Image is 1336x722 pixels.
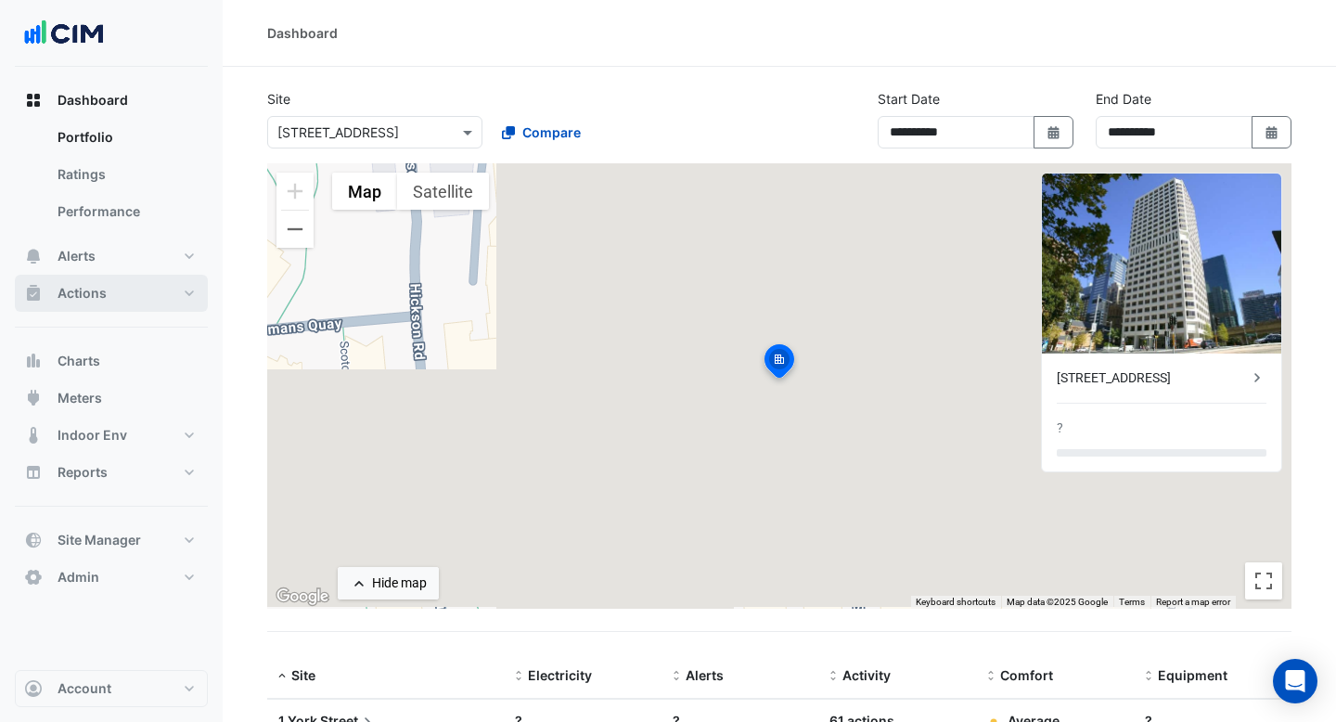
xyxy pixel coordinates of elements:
[1264,124,1280,140] fa-icon: Select Date
[15,670,208,707] button: Account
[1042,174,1281,354] img: 1 York Street
[1096,89,1151,109] label: End Date
[332,173,397,210] button: Show street map
[24,91,43,110] app-icon: Dashboard
[15,119,208,238] div: Dashboard
[338,567,439,600] button: Hide map
[15,417,208,454] button: Indoor Env
[842,667,891,683] span: Activity
[15,559,208,596] button: Admin
[916,596,996,609] button: Keyboard shortcuts
[1158,667,1227,683] span: Equipment
[24,247,43,265] app-icon: Alerts
[490,116,593,148] button: Compare
[24,463,43,482] app-icon: Reports
[759,342,800,386] img: site-pin-selected.svg
[397,173,489,210] button: Show satellite imagery
[58,352,100,370] span: Charts
[15,522,208,559] button: Site Manager
[58,91,128,110] span: Dashboard
[43,156,208,193] a: Ratings
[58,284,107,303] span: Actions
[1245,562,1282,600] button: Toggle fullscreen view
[1156,597,1230,607] a: Report a map error
[15,82,208,119] button: Dashboard
[15,275,208,312] button: Actions
[15,454,208,491] button: Reports
[267,23,338,43] div: Dashboard
[291,667,315,683] span: Site
[272,585,333,609] img: Google
[1273,659,1317,703] div: Open Intercom Messenger
[372,574,427,593] div: Hide map
[686,667,724,683] span: Alerts
[276,211,314,248] button: Zoom out
[43,193,208,230] a: Performance
[43,119,208,156] a: Portfolio
[1000,667,1053,683] span: Comfort
[276,173,314,210] button: Zoom in
[15,238,208,275] button: Alerts
[58,247,96,265] span: Alerts
[1007,597,1108,607] span: Map data ©2025 Google
[24,568,43,587] app-icon: Admin
[522,122,581,142] span: Compare
[1046,124,1062,140] fa-icon: Select Date
[58,568,99,587] span: Admin
[878,89,940,109] label: Start Date
[1119,597,1145,607] a: Terms (opens in new tab)
[24,352,43,370] app-icon: Charts
[272,585,333,609] a: Open this area in Google Maps (opens a new window)
[58,389,102,407] span: Meters
[58,679,111,698] span: Account
[1057,419,1063,438] div: ?
[15,380,208,417] button: Meters
[267,89,290,109] label: Site
[58,463,108,482] span: Reports
[24,531,43,549] app-icon: Site Manager
[15,342,208,380] button: Charts
[24,284,43,303] app-icon: Actions
[528,667,592,683] span: Electricity
[22,15,106,52] img: Company Logo
[58,531,141,549] span: Site Manager
[24,389,43,407] app-icon: Meters
[58,426,127,445] span: Indoor Env
[1057,368,1248,388] div: [STREET_ADDRESS]
[24,426,43,445] app-icon: Indoor Env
